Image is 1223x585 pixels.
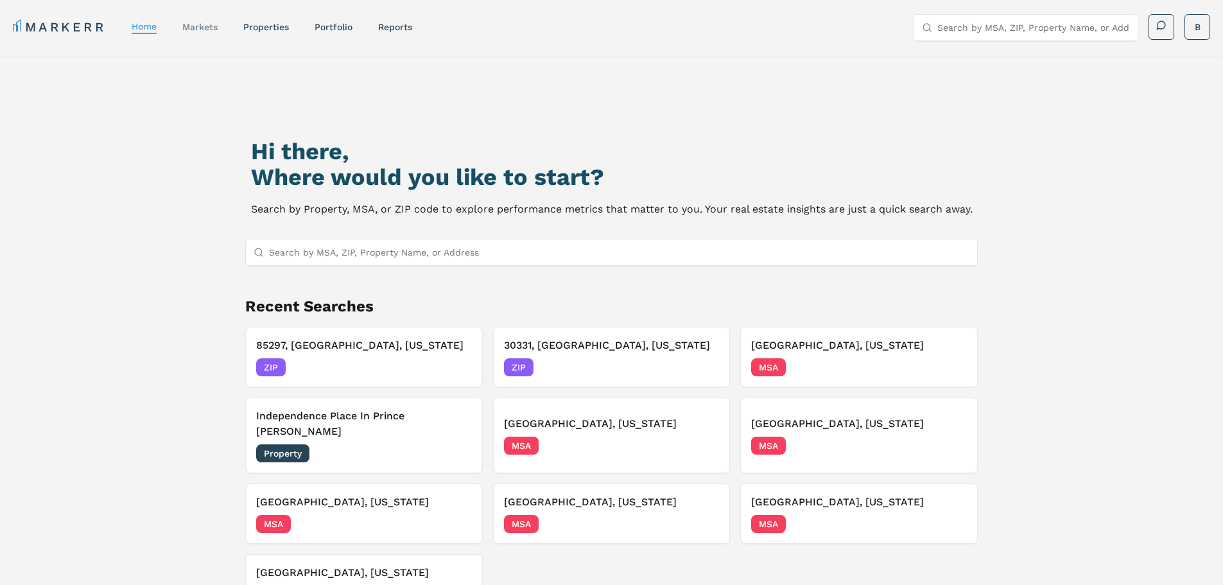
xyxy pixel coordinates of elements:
h3: [GEOGRAPHIC_DATA], [US_STATE] [504,416,720,432]
span: Property [256,444,309,462]
h3: 85297, [GEOGRAPHIC_DATA], [US_STATE] [256,338,472,353]
span: [DATE] [938,439,967,452]
a: reports [378,22,412,32]
button: Remove Asheville, North Carolina[GEOGRAPHIC_DATA], [US_STATE]MSA[DATE] [740,327,978,387]
span: MSA [751,437,786,455]
span: [DATE] [443,447,472,460]
span: MSA [751,358,786,376]
h3: [GEOGRAPHIC_DATA], [US_STATE] [256,494,472,510]
a: MARKERR [13,18,106,36]
button: Remove Destin, Florida[GEOGRAPHIC_DATA], [US_STATE]MSA[DATE] [493,397,731,473]
h1: Hi there, [251,139,973,164]
span: MSA [504,437,539,455]
h2: Recent Searches [245,296,978,317]
a: Portfolio [315,22,352,32]
h3: 30331, [GEOGRAPHIC_DATA], [US_STATE] [504,338,720,353]
span: [DATE] [443,361,472,374]
span: [DATE] [690,439,719,452]
span: ZIP [256,358,286,376]
button: Remove 85297, Gilbert, Arizona85297, [GEOGRAPHIC_DATA], [US_STATE]ZIP[DATE] [245,327,483,387]
button: Remove Santa Rosa, California[GEOGRAPHIC_DATA], [US_STATE]MSA[DATE] [740,484,978,544]
span: [DATE] [690,361,719,374]
a: properties [243,22,289,32]
span: [DATE] [938,361,967,374]
input: Search by MSA, ZIP, Property Name, or Address [269,240,970,265]
span: ZIP [504,358,533,376]
button: Remove Reno, Nevada[GEOGRAPHIC_DATA], [US_STATE]MSA[DATE] [740,397,978,473]
button: Remove San Diego, California[GEOGRAPHIC_DATA], [US_STATE]MSA[DATE] [245,484,483,544]
input: Search by MSA, ZIP, Property Name, or Address [937,15,1130,40]
h3: [GEOGRAPHIC_DATA], [US_STATE] [751,494,967,510]
h3: [GEOGRAPHIC_DATA], [US_STATE] [751,338,967,353]
button: Remove Independence Place In Prince GeorgeIndependence Place In Prince [PERSON_NAME]Property[DATE] [245,397,483,473]
a: markets [182,22,218,32]
h3: Independence Place In Prince [PERSON_NAME] [256,408,472,439]
h3: [GEOGRAPHIC_DATA], [US_STATE] [256,565,472,581]
button: B [1184,14,1210,40]
h3: [GEOGRAPHIC_DATA], [US_STATE] [751,416,967,432]
button: Remove 30331, Atlanta, Georgia30331, [GEOGRAPHIC_DATA], [US_STATE]ZIP[DATE] [493,327,731,387]
p: Search by Property, MSA, or ZIP code to explore performance metrics that matter to you. Your real... [251,200,973,218]
button: Remove Panama City Beach, Florida[GEOGRAPHIC_DATA], [US_STATE]MSA[DATE] [493,484,731,544]
span: [DATE] [443,518,472,530]
span: [DATE] [938,518,967,530]
h2: Where would you like to start? [251,164,973,190]
span: [DATE] [690,518,719,530]
span: MSA [256,515,291,533]
span: B [1195,21,1201,33]
a: home [132,21,157,31]
h3: [GEOGRAPHIC_DATA], [US_STATE] [504,494,720,510]
span: MSA [504,515,539,533]
span: MSA [751,515,786,533]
